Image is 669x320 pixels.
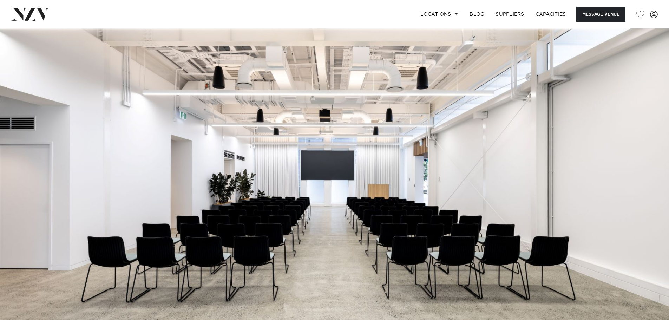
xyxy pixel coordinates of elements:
a: Locations [415,7,464,22]
img: nzv-logo.png [11,8,50,20]
a: SUPPLIERS [490,7,530,22]
a: Capacities [530,7,572,22]
a: BLOG [464,7,490,22]
button: Message Venue [576,7,625,22]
